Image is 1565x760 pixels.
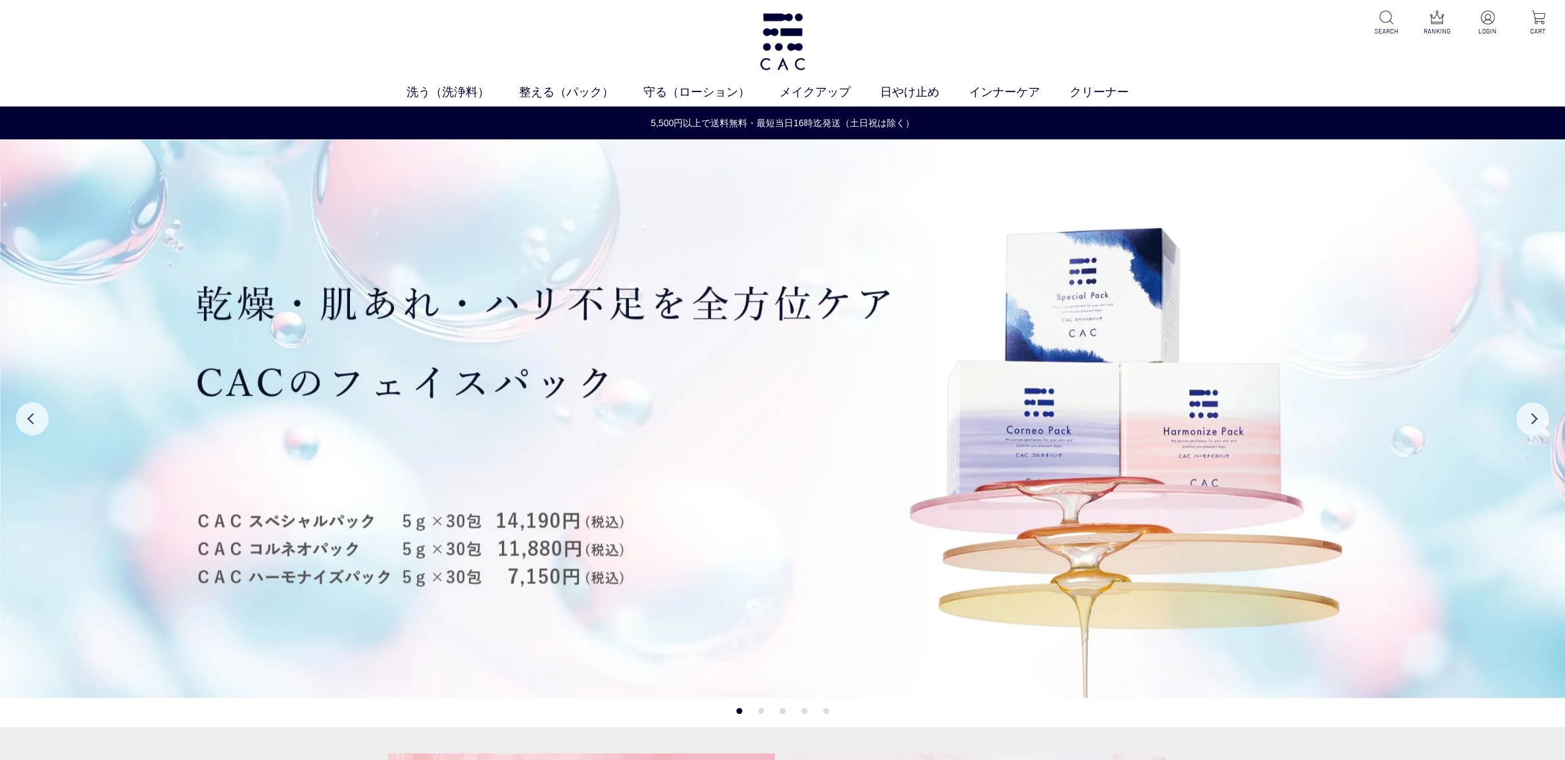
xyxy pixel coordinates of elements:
[1472,26,1504,36] p: LOGIN
[823,708,829,714] button: 5 of 5
[780,83,880,101] a: メイクアップ
[1472,11,1504,36] a: LOGIN
[1,116,1564,130] a: 5,500円以上で送料無料・最短当日16時迄発送（土日祝は除く）
[736,708,742,714] button: 1 of 5
[1522,11,1554,36] a: CART
[16,402,49,435] button: Previous
[643,83,780,101] a: 守る（ローション）
[1421,11,1453,36] a: RANKING
[1370,11,1403,36] a: SEARCH
[1522,26,1554,36] p: CART
[1070,83,1158,101] a: クリーナー
[407,83,519,101] a: 洗う（洗浄料）
[1421,26,1453,36] p: RANKING
[969,83,1070,101] a: インナーケア
[780,708,785,714] button: 3 of 5
[801,708,807,714] button: 4 of 5
[519,83,643,101] a: 整える（パック）
[880,83,969,101] a: 日やけ止め
[758,708,764,714] button: 2 of 5
[757,13,807,70] img: logo
[1516,402,1549,435] button: Next
[1370,26,1403,36] p: SEARCH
